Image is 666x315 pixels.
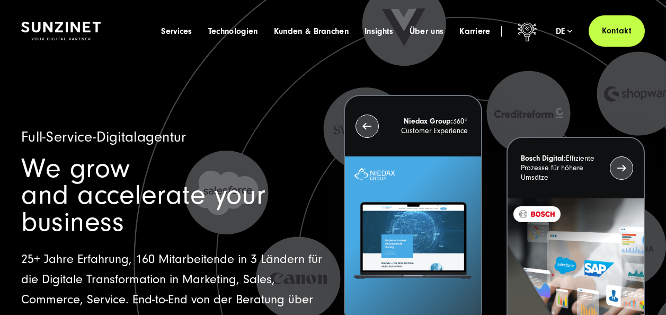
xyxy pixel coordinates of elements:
[404,117,453,126] strong: Niedax Group:
[459,26,491,37] a: Karriere
[21,153,265,238] span: We grow and accelerate your business
[521,154,605,182] p: Effiziente Prozesse für höhere Umsätze
[21,129,187,145] span: Full-Service-Digitalagentur
[521,154,566,163] strong: Bosch Digital:
[161,26,192,37] a: Services
[556,26,573,37] div: de
[410,26,444,37] a: Über uns
[365,26,394,37] a: Insights
[385,117,468,136] p: 360° Customer Experience
[21,22,101,40] img: SUNZINET Full Service Digital Agentur
[589,15,645,47] a: Kontakt
[274,26,349,37] a: Kunden & Branchen
[208,26,258,37] a: Technologien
